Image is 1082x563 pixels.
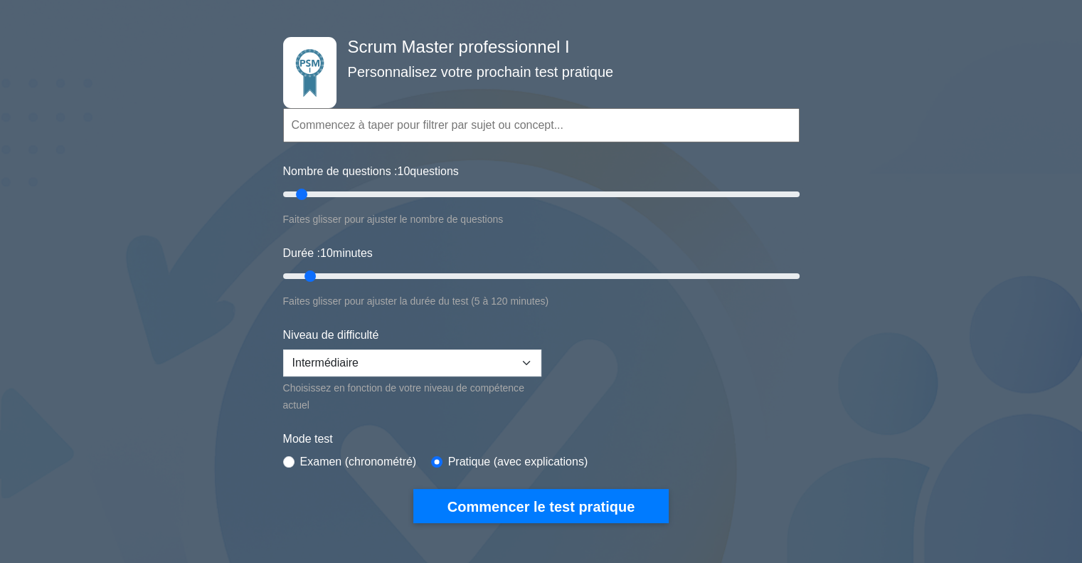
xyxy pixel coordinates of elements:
font: Mode test [283,433,333,445]
font: Examen (chronométré) [300,456,417,468]
button: Commencer le test pratique [413,489,669,524]
font: 10 [320,247,333,259]
font: Commencer le test pratique [447,499,635,515]
font: Niveau de difficulté [283,329,379,341]
font: 10 [397,165,410,177]
font: Choisissez en fonction de votre niveau de compétence actuel [283,382,524,411]
font: Scrum Master professionnel I [348,37,570,56]
font: minutes [333,247,373,259]
font: questions [410,165,459,177]
font: Pratique (avec explications) [448,456,588,468]
font: Faites glisser pour ajuster la durée du test (5 à 120 minutes) [283,295,549,307]
font: Faites glisser pour ajuster le nombre de questions [283,214,504,225]
font: Nombre de questions : [283,165,398,177]
input: Commencez à taper pour filtrer par sujet ou concept... [283,108,800,142]
font: Durée : [283,247,320,259]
